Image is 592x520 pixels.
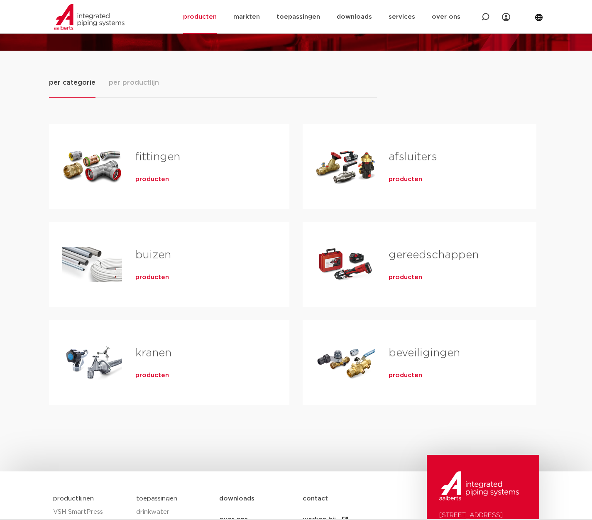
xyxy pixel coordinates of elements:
[135,175,169,184] a: producten
[53,495,94,502] a: productlijnen
[109,78,159,88] span: per productlijn
[389,175,422,184] a: producten
[389,152,437,162] a: afsluiters
[135,348,171,358] a: kranen
[303,488,386,509] a: contact
[135,371,169,380] a: producten
[389,273,422,282] a: producten
[389,371,422,380] a: producten
[49,77,543,418] div: Tabs. Open items met enter of spatie, sluit af met escape en navigeer met de pijltoetsen.
[389,348,460,358] a: beveiligingen
[135,250,171,260] a: buizen
[136,495,177,502] a: toepassingen
[389,250,479,260] a: gereedschappen
[53,505,128,519] a: VSH SmartPress
[49,78,95,88] span: per categorie
[136,505,211,519] a: drinkwater
[135,273,169,282] a: producten
[135,152,180,162] a: fittingen
[219,488,303,509] a: downloads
